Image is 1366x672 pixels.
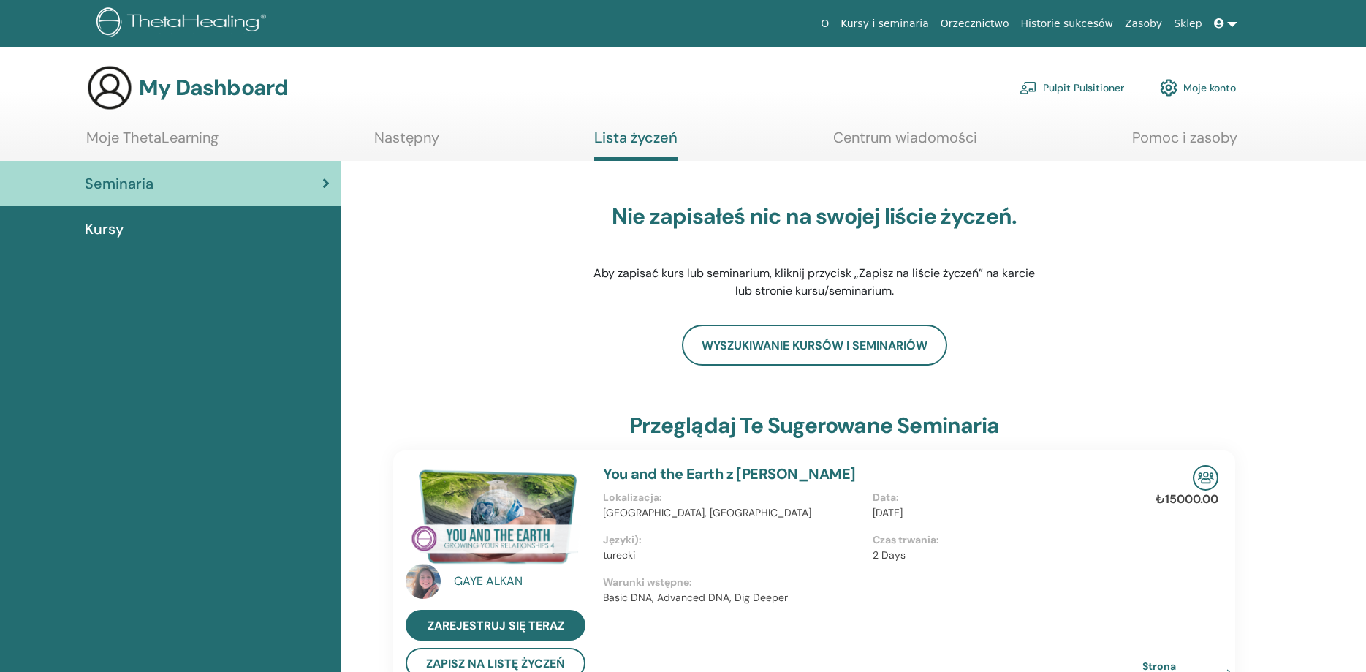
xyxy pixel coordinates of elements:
[603,464,855,483] a: You and the Earth z [PERSON_NAME]
[603,505,864,521] p: [GEOGRAPHIC_DATA], [GEOGRAPHIC_DATA]
[1132,129,1237,157] a: Pomoc i zasoby
[603,575,1142,590] p: Warunki wstępne :
[406,564,441,599] img: default.jpg
[454,573,589,590] a: GAYE ALKAN
[873,505,1134,521] p: [DATE]
[833,129,977,157] a: Centrum wiadomości
[873,548,1134,563] p: 2 Days
[406,465,585,568] img: You and the Earth
[873,532,1134,548] p: Czas trwania :
[594,129,678,161] a: Lista życzeń
[1168,10,1207,37] a: Sklep
[1020,72,1124,104] a: Pulpit Pulsitioner
[96,7,271,40] img: logo.png
[86,129,219,157] a: Moje ThetaLearning
[1160,72,1236,104] a: Moje konto
[584,203,1044,230] h3: Nie zapisałeś nic na swojej liście życzeń.
[1193,465,1218,491] img: In-Person Seminar
[406,610,585,641] a: Zarejestruj się teraz
[1020,81,1037,94] img: chalkboard-teacher.svg
[85,173,153,195] span: Seminaria
[1015,10,1119,37] a: Historie sukcesów
[629,412,999,439] h3: Przeglądaj te sugerowane seminaria
[815,10,835,37] a: O
[682,325,947,366] a: Wyszukiwanie kursów i seminariów
[603,590,1142,605] p: Basic DNA, Advanced DNA, Dig Deeper
[1156,491,1218,508] p: ₺15000.00
[1160,75,1177,100] img: cog.svg
[603,490,864,505] p: Lokalizacja :
[428,618,564,633] span: Zarejestruj się teraz
[1119,10,1168,37] a: Zasoby
[835,10,935,37] a: Kursy i seminaria
[603,548,864,563] p: turecki
[603,532,864,548] p: Języki) :
[935,10,1015,37] a: Orzecznictwo
[85,218,124,240] span: Kursy
[374,129,439,157] a: Następny
[584,265,1044,300] p: Aby zapisać kurs lub seminarium, kliknij przycisk „Zapisz na liście życzeń” na karcie lub stronie...
[139,75,288,101] h3: My Dashboard
[86,64,133,111] img: generic-user-icon.jpg
[873,490,1134,505] p: Data :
